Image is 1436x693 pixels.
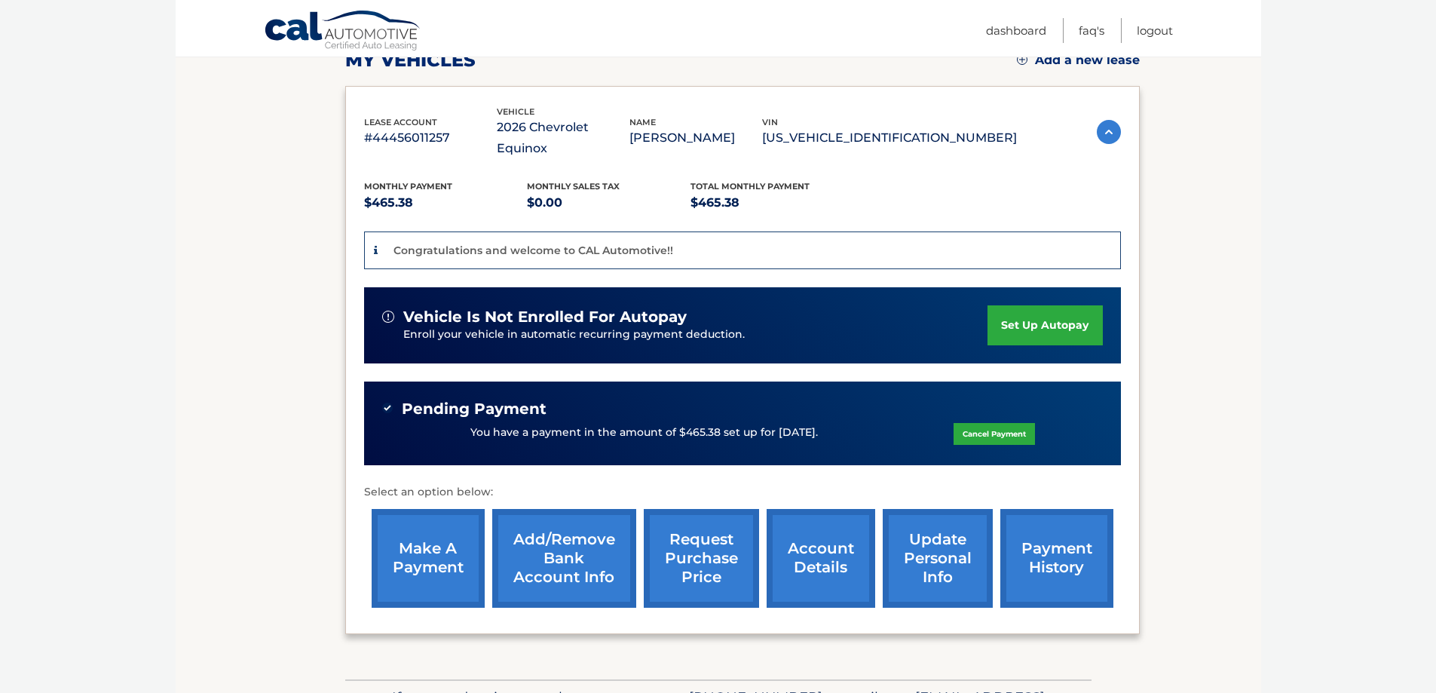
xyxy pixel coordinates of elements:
span: name [629,117,656,127]
a: request purchase price [644,509,759,608]
a: Add/Remove bank account info [492,509,636,608]
span: vehicle is not enrolled for autopay [403,308,687,327]
img: accordion-active.svg [1097,120,1121,144]
a: account details [767,509,875,608]
a: Dashboard [986,18,1046,43]
p: #44456011257 [364,127,497,149]
a: Add a new lease [1017,53,1140,68]
span: Total Monthly Payment [690,181,810,192]
span: Pending Payment [402,400,547,419]
h2: my vehicles [345,49,476,72]
span: Monthly sales Tax [527,181,620,192]
p: $0.00 [527,192,690,213]
a: update personal info [883,509,993,608]
a: make a payment [372,509,485,608]
span: vin [762,117,778,127]
span: lease account [364,117,437,127]
p: Select an option below: [364,483,1121,501]
a: Cancel Payment [954,423,1035,445]
img: add.svg [1017,54,1027,65]
p: Enroll your vehicle in automatic recurring payment deduction. [403,327,988,343]
a: set up autopay [987,305,1102,345]
a: Cal Automotive [264,10,422,54]
p: $465.38 [690,192,854,213]
p: You have a payment in the amount of $465.38 set up for [DATE]. [470,425,818,441]
span: vehicle [497,106,534,117]
p: Congratulations and welcome to CAL Automotive!! [393,244,673,257]
p: 2026 Chevrolet Equinox [497,117,629,159]
p: [US_VEHICLE_IDENTIFICATION_NUMBER] [762,127,1017,149]
a: Logout [1137,18,1173,43]
img: alert-white.svg [382,311,394,323]
span: Monthly Payment [364,181,452,192]
img: check-green.svg [382,403,393,413]
a: payment history [1000,509,1113,608]
p: [PERSON_NAME] [629,127,762,149]
a: FAQ's [1079,18,1104,43]
p: $465.38 [364,192,528,213]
